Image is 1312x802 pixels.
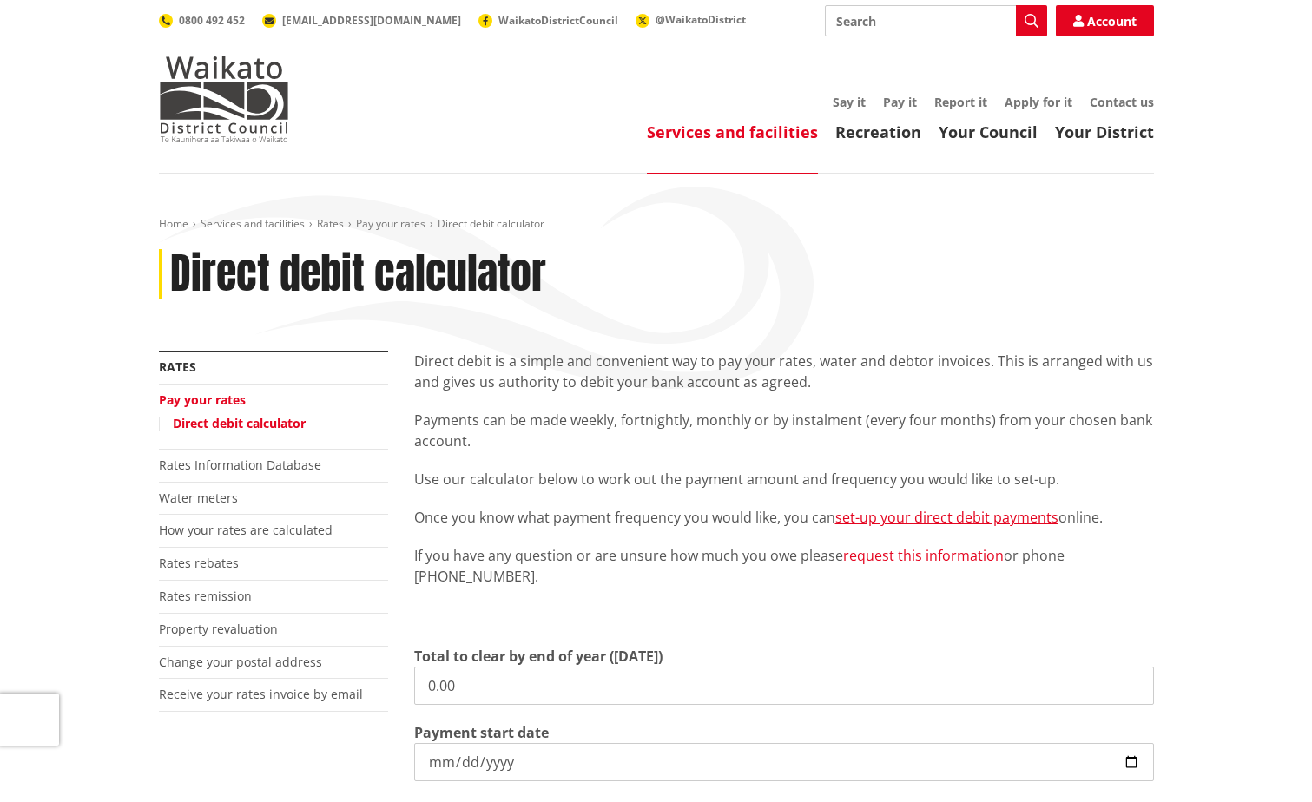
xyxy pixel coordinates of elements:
[835,122,921,142] a: Recreation
[414,410,1154,451] p: Payments can be made weekly, fortnightly, monthly or by instalment (every four months) from your ...
[201,216,305,231] a: Services and facilities
[159,358,196,375] a: Rates
[282,13,461,28] span: [EMAIL_ADDRESS][DOMAIN_NAME]
[159,588,252,604] a: Rates remission
[173,415,306,431] a: Direct debit calculator
[414,545,1154,587] p: If you have any question or are unsure how much you owe please or phone [PHONE_NUMBER].
[159,56,289,142] img: Waikato District Council - Te Kaunihera aa Takiwaa o Waikato
[170,249,546,299] h1: Direct debit calculator
[179,13,245,28] span: 0800 492 452
[159,522,333,538] a: How your rates are calculated
[159,391,246,408] a: Pay your rates
[356,216,425,231] a: Pay your rates
[159,621,278,637] a: Property revaluation
[159,686,363,702] a: Receive your rates invoice by email
[647,122,818,142] a: Services and facilities
[414,507,1154,528] p: Once you know what payment frequency you would like, you can online.
[835,508,1058,527] a: set-up your direct debit payments
[159,654,322,670] a: Change your postal address
[478,13,618,28] a: WaikatoDistrictCouncil
[159,457,321,473] a: Rates Information Database
[159,216,188,231] a: Home
[1055,122,1154,142] a: Your District
[825,5,1047,36] input: Search input
[414,646,663,667] label: Total to clear by end of year ([DATE])
[438,216,544,231] span: Direct debit calculator
[1056,5,1154,36] a: Account
[636,12,746,27] a: @WaikatoDistrict
[939,122,1038,142] a: Your Council
[159,555,239,571] a: Rates rebates
[414,469,1154,490] p: Use our calculator below to work out the payment amount and frequency you would like to set-up.
[414,722,549,743] label: Payment start date
[833,94,866,110] a: Say it
[1005,94,1072,110] a: Apply for it
[159,217,1154,232] nav: breadcrumb
[159,13,245,28] a: 0800 492 452
[414,351,1154,392] p: Direct debit is a simple and convenient way to pay your rates, water and debtor invoices. This is...
[498,13,618,28] span: WaikatoDistrictCouncil
[1090,94,1154,110] a: Contact us
[656,12,746,27] span: @WaikatoDistrict
[883,94,917,110] a: Pay it
[934,94,987,110] a: Report it
[262,13,461,28] a: [EMAIL_ADDRESS][DOMAIN_NAME]
[843,546,1004,565] a: request this information
[317,216,344,231] a: Rates
[159,490,238,506] a: Water meters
